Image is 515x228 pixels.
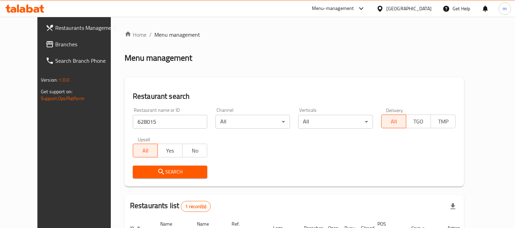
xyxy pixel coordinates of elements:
label: Delivery [386,108,403,112]
label: Upsell [138,137,150,142]
span: Search [138,168,202,176]
button: All [381,115,406,128]
span: Branches [55,40,118,48]
span: Get support on: [41,87,72,96]
div: All [298,115,373,129]
h2: Menu management [125,52,192,63]
nav: breadcrumb [125,31,464,39]
button: No [182,144,207,157]
span: Version: [41,75,58,84]
a: Branches [40,36,124,52]
span: m [503,5,507,12]
h2: Restaurant search [133,91,456,101]
button: TGO [406,115,431,128]
div: Total records count [181,201,211,212]
a: Search Branch Phone [40,52,124,69]
span: Restaurants Management [55,24,118,32]
h2: Restaurants list [130,201,211,212]
button: TMP [431,115,456,128]
button: All [133,144,158,157]
div: [GEOGRAPHIC_DATA] [386,5,432,12]
span: No [185,146,204,156]
input: Search for restaurant name or ID.. [133,115,207,129]
button: Search [133,166,207,178]
button: Yes [157,144,183,157]
a: Home [125,31,147,39]
a: Restaurants Management [40,20,124,36]
a: Support.OpsPlatform [41,94,84,103]
span: 1 record(s) [181,203,210,210]
span: All [136,146,155,156]
span: Search Branch Phone [55,57,118,65]
li: / [149,31,152,39]
span: 1.0.0 [59,75,69,84]
span: Yes [161,146,180,156]
span: TMP [434,117,453,127]
span: All [384,117,403,127]
span: TGO [409,117,428,127]
div: Export file [445,198,461,215]
div: Menu-management [312,4,354,13]
span: Menu management [154,31,200,39]
div: All [215,115,290,129]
